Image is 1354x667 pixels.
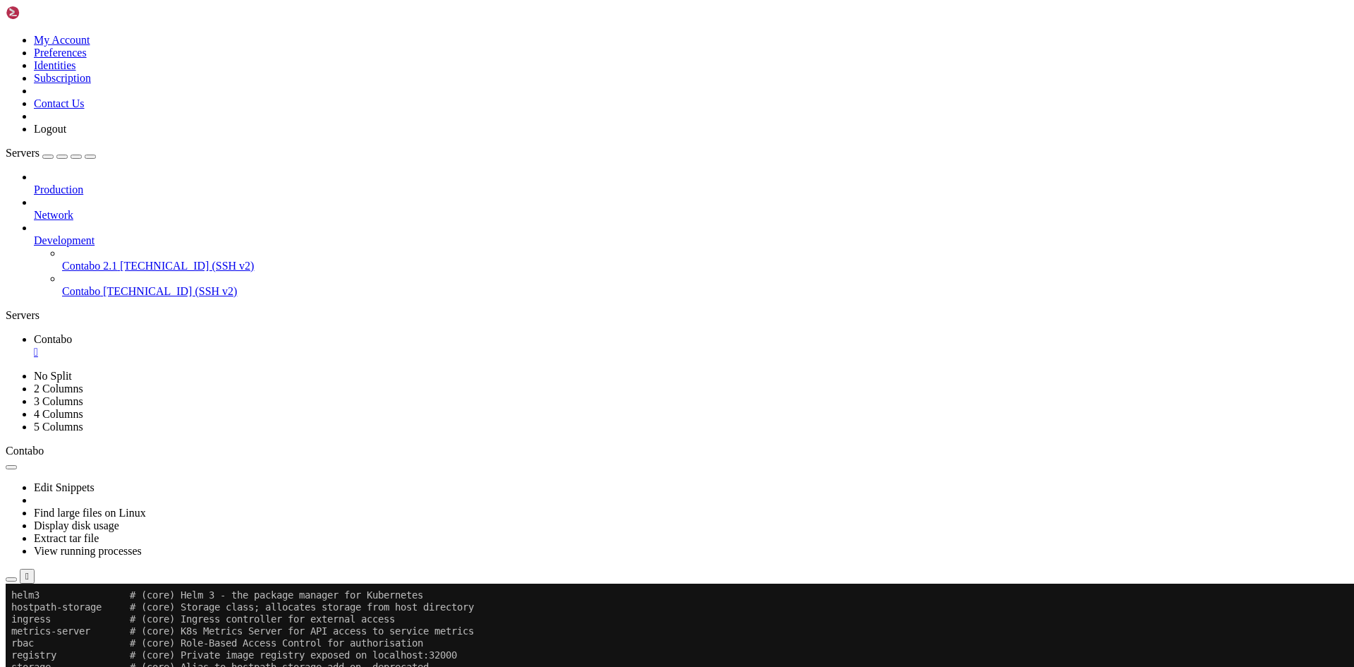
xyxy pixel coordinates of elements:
[6,450,1171,462] x-row: gpu # (core) Automatic enablement of Nvidia CUDA
[62,285,1348,298] a: Contabo [TECHNICAL_ID] (SSH v2)
[34,370,72,382] a: No Split
[6,246,1171,258] x-row: kubearmor # (community) Cloud-native runtime security enforcement system for k8s
[34,59,76,71] a: Identities
[6,270,1171,282] x-row: linkerd # (community) Linkerd is a service mesh for Kubernetes and other frameworks
[34,234,94,246] span: Development
[6,354,1171,366] x-row: osm-edge # (community) osm-edge is a lightweight SMI compatible service mesh for the edge-computing.
[6,66,1171,78] x-row: registry # (core) Private image registry exposed on localhost:32000
[6,18,1171,30] x-row: hostpath-storage # (core) Storage class; allocates storage from host directory
[6,78,1171,90] x-row: storage # (core) Alias to hostpath-storage add-on, deprecated
[34,184,83,196] span: Production
[6,498,1171,510] x-row: metallb # (core) Loadbalancer for your Kubernetes cluster
[6,306,1171,318] x-row: nfs # (community) NFS Server Provisioner
[34,196,1348,222] li: Network
[6,294,1171,306] x-row: multus # (community) Multus CNI enables attaching multiple network interfaces to pods
[62,285,100,297] span: Contabo
[6,474,1171,486] x-row: [PERSON_NAME]-ovn # (core) An advanced network fabric for Kubernetes
[120,260,254,272] span: [TECHNICAL_ID] (SSH v2)
[62,260,1348,272] a: Contabo 2.1 [TECHNICAL_ID] (SSH v2)
[6,282,1171,294] x-row: microcks # (community) Open source Kubernetes Native tool for API Mocking and Testing
[34,209,73,221] span: Network
[6,147,96,159] a: Servers
[34,519,119,531] a: Display disk usage
[25,571,29,582] div: 
[34,395,83,407] a: 3 Columns
[6,114,1171,126] x-row: cilium # (community) SDN, fast with full network policy
[6,558,1171,570] x-row: root@vmi1532941:~#
[34,532,99,544] a: Extract tar file
[6,330,1171,342] x-row: openebs # (community) OpenEBS is the open-source storage solution for Kubernetes
[6,174,1171,186] x-row: inaccel # (community) Simplifying FPGA management in Kubernetes
[6,426,1171,438] x-row: cis-hardening # (core) Apply CIS K8s hardening
[6,102,1171,114] x-row: argocd # (community) Argo CD is a declarative continuous deployment for Kubernetes.
[6,414,1171,426] x-row: trivy # (community) Kubernetes-native security scanner
[6,510,1171,522] x-row: [PERSON_NAME] # (core) [PERSON_NAME] object storage
[62,260,117,272] span: Contabo 2.1
[34,184,1348,196] a: Production
[6,258,1171,270] x-row: kwasm # (community) WebAssembly support for WasmEdge (Docker Wasm) and Spin (Azure AKS WASI)
[34,123,66,135] a: Logout
[6,6,87,20] img: Shellngn
[118,558,124,570] div: (19, 46)
[6,198,1171,210] x-row: [PERSON_NAME] # (community) Kubernetes [PERSON_NAME] operator with its simple config
[34,383,83,395] a: 2 Columns
[34,408,83,420] a: 4 Columns
[34,72,91,84] a: Subscription
[6,150,1171,162] x-row: fluentd # (community) Elasticsearch-Fluentd-Kibana logging and monitoring
[6,486,1171,498] x-row: mayastor # (core) OpenEBS MayaStor
[6,210,1171,222] x-row: kata # (community) Kata Containers is a secure runtime with lightweight VMS
[62,272,1348,298] li: Contabo [TECHNICAL_ID] (SSH v2)
[6,30,1171,42] x-row: ingress # (core) Ingress controller for external access
[6,309,1348,322] div: Servers
[6,366,1171,378] x-row: parking # (community) Static webserver to park a domain. Works with EasyHAProxy.
[34,346,1348,359] a: 
[34,234,1348,247] a: Development
[34,507,146,519] a: Find large files on Linux
[6,147,39,159] span: Servers
[34,47,87,59] a: Preferences
[6,126,1171,138] x-row: dashboard-ingress # (community) Ingress definition for Kubernetes dashboard
[6,402,1171,414] x-row: traefik # (community) traefik Ingress controller
[6,234,1171,246] x-row: knative # (community) Knative Serverless and Event Driven Applications
[6,54,1171,66] x-row: rbac # (core) Role-Based Access Control for authorisation
[6,318,1171,330] x-row: ondat # (community) Ondat is a software-defined, cloud native storage platform for Kubernetes.
[6,90,1171,102] x-row: disabled:
[34,481,94,493] a: Edit Snippets
[34,209,1348,222] a: Network
[34,97,85,109] a: Contact Us
[62,247,1348,272] li: Contabo 2.1 [TECHNICAL_ID] (SSH v2)
[34,333,1348,359] a: Contabo
[34,34,90,46] a: My Account
[6,546,1171,558] x-row: rook-ceph # (core) Distributed Ceph storage using Rook
[34,421,83,433] a: 5 Columns
[6,138,1171,150] x-row: easyhaproxy # (community) EasyHAProxy can configure HAProxy automatically based on ingress labels
[6,342,1171,354] x-row: openfaas # (community) OpenFaaS serverless framework
[6,186,1171,198] x-row: istio # (community) Core Istio service mesh services
[6,462,1171,474] x-row: host-access # (core) Allow Pods connecting to Host services smoothly
[6,42,1171,54] x-row: metrics-server # (core) K8s Metrics Server for API access to service metrics
[6,222,1171,234] x-row: keda # (community) Kubernetes-based Event Driven Autoscaling
[6,534,1171,546] x-row: prometheus # (core) Prometheus operator for monitoring and logging
[20,569,35,584] button: 
[6,6,1171,18] x-row: helm3 # (core) Helm 3 - the package manager for Kubernetes
[34,222,1348,298] li: Development
[6,162,1171,174] x-row: gopaddle # (community) DevSecOps and Multi-Cloud Kubernetes Platform
[6,390,1171,402] x-row: sosivio # (community) Kubernetes Predictive Troubleshooting, Observability, and Resource Optimiza...
[103,285,237,297] span: [TECHNICAL_ID] (SSH v2)
[34,333,72,345] span: Contabo
[6,445,44,457] span: Contabo
[6,522,1171,534] x-row: observability # (core) A lightweight observability stack for logs, traces and metrics
[34,171,1348,196] li: Production
[6,438,1171,450] x-row: dashboard # (core) The Kubernetes dashboard
[6,378,1171,390] x-row: shifu # (community) [DEMOGRAPHIC_DATA] native IoT software development framework.
[34,545,142,557] a: View running processes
